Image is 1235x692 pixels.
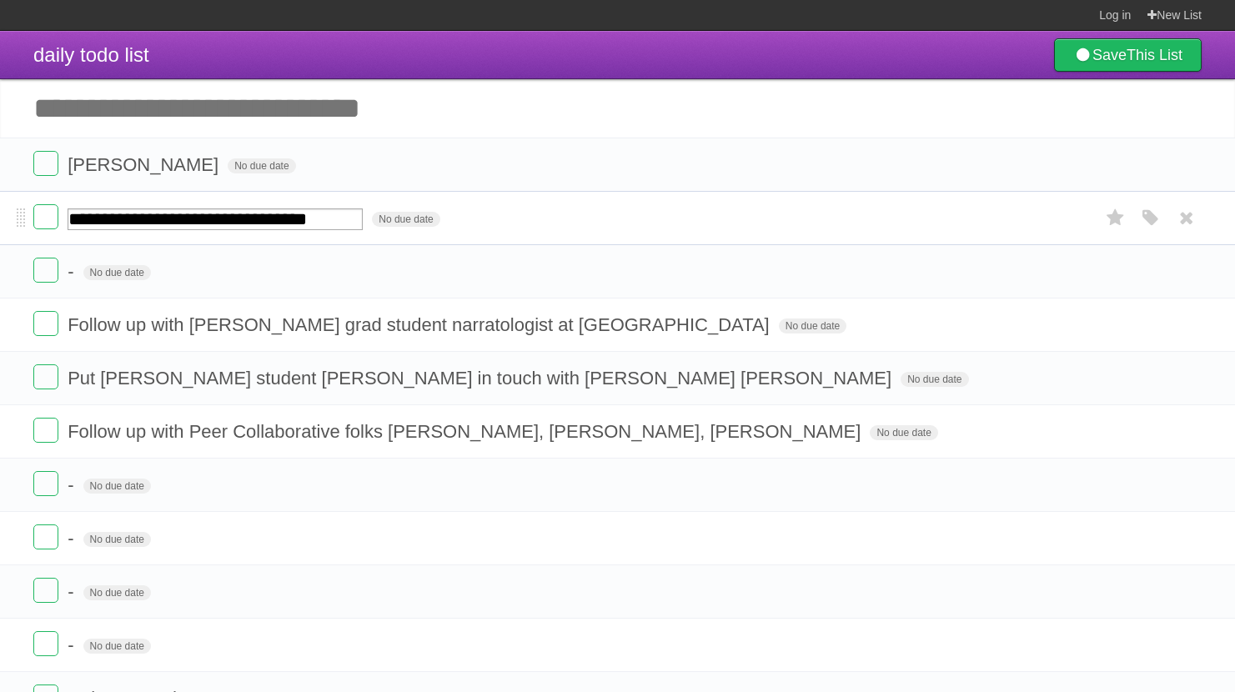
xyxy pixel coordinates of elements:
[33,364,58,389] label: Done
[870,425,937,440] span: No due date
[68,368,896,389] span: Put [PERSON_NAME] student [PERSON_NAME] in touch with [PERSON_NAME] [PERSON_NAME]
[901,372,968,387] span: No due date
[1054,38,1202,72] a: SaveThis List
[68,581,78,602] span: -
[83,265,151,280] span: No due date
[779,318,846,333] span: No due date
[33,471,58,496] label: Done
[83,532,151,547] span: No due date
[83,479,151,494] span: No due date
[228,158,295,173] span: No due date
[33,258,58,283] label: Done
[1127,47,1182,63] b: This List
[372,212,439,227] span: No due date
[33,418,58,443] label: Done
[33,524,58,549] label: Done
[68,154,223,175] span: [PERSON_NAME]
[83,585,151,600] span: No due date
[68,634,78,655] span: -
[33,311,58,336] label: Done
[33,631,58,656] label: Done
[33,204,58,229] label: Done
[1100,204,1132,232] label: Star task
[83,639,151,654] span: No due date
[33,578,58,603] label: Done
[68,261,78,282] span: -
[68,314,774,335] span: Follow up with [PERSON_NAME] grad student narratologist at [GEOGRAPHIC_DATA]
[68,474,78,495] span: -
[33,151,58,176] label: Done
[68,421,865,442] span: Follow up with Peer Collaborative folks [PERSON_NAME], [PERSON_NAME], [PERSON_NAME]
[33,43,149,66] span: daily todo list
[68,528,78,549] span: -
